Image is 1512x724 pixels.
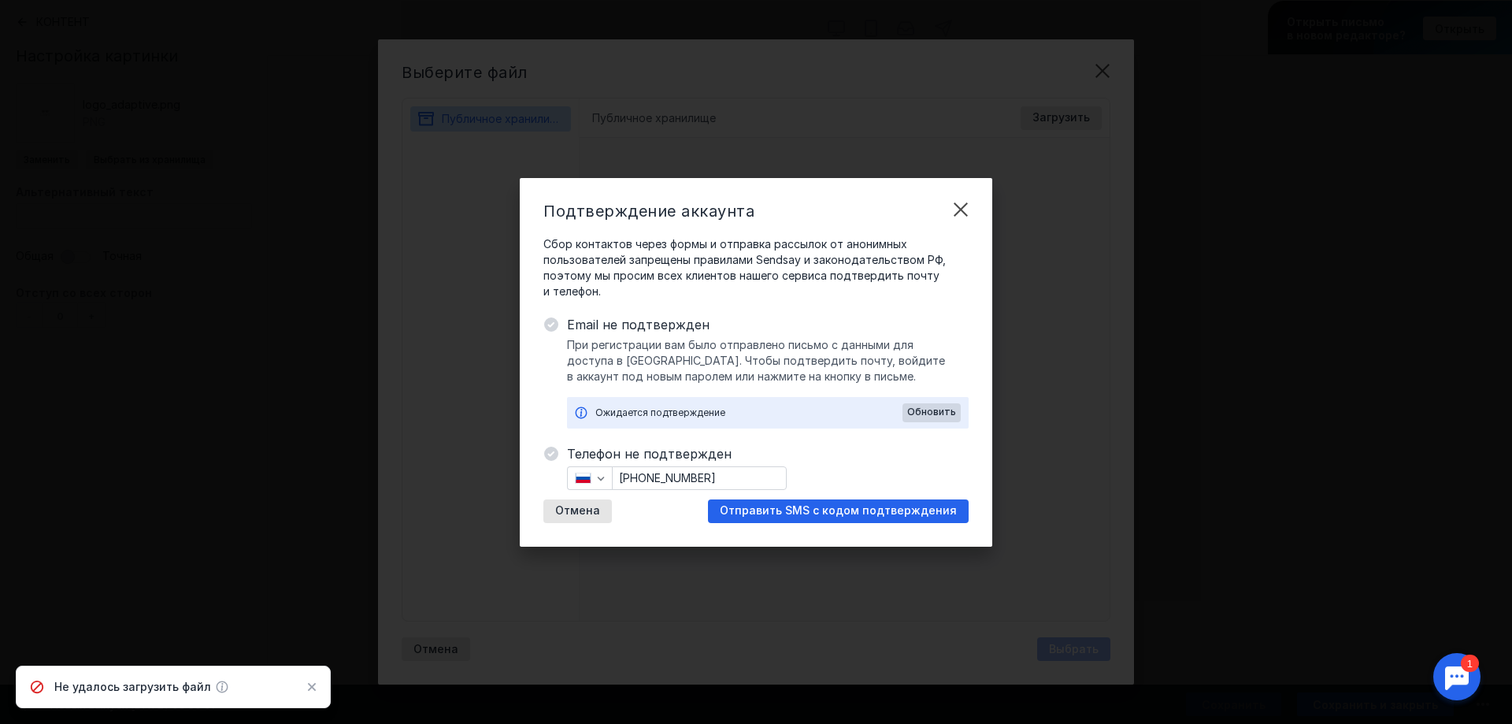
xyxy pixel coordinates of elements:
span: Email не подтвержден [567,315,969,334]
button: Отправить SMS с кодом подтверждения [708,499,969,523]
span: Телефон не подтвержден [567,444,969,463]
div: Ожидается подтверждение [595,405,902,421]
div: 1 [35,9,54,27]
span: Сбор контактов через формы и отправка рассылок от анонимных пользователей запрещены правилами Sen... [543,236,969,299]
span: Отправить SMS с кодом подтверждения [720,504,957,518]
span: Обновить [907,407,956,418]
span: Подтверждение аккаунта [543,202,754,221]
span: Не удалось загрузить файл [54,679,211,695]
button: Обновить [902,403,961,422]
span: Отмена [555,504,600,518]
button: Отмена [543,499,612,523]
span: При регистрации вам было отправлено письмо с данными для доступа в [GEOGRAPHIC_DATA]. Чтобы подтв... [567,337,969,384]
